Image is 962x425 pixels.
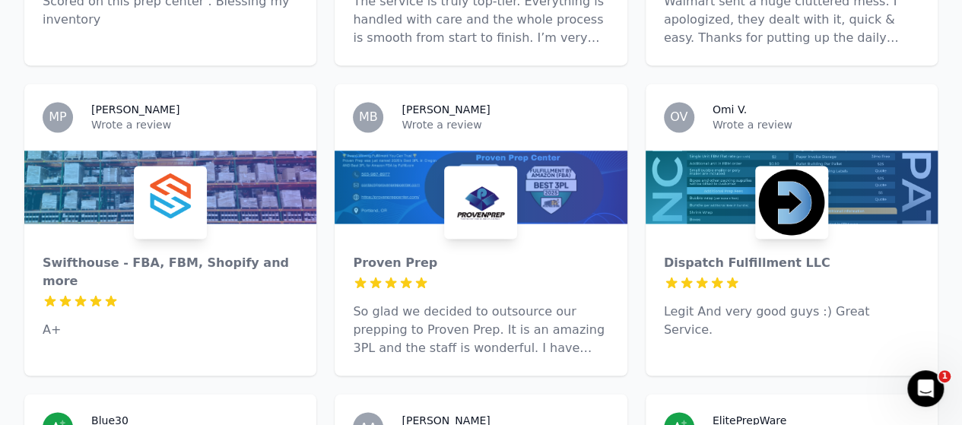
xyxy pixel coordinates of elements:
[713,117,919,132] p: Wrote a review
[664,254,919,272] div: Dispatch Fulfillment LLC
[43,321,298,339] p: A+
[359,111,378,123] span: MB
[24,84,316,376] a: MP[PERSON_NAME]Wrote a reviewSwifthouse - FBA, FBM, Shopify and moreSwifthouse - FBA, FBM, Shopif...
[91,117,298,132] p: Wrote a review
[402,102,490,117] h3: [PERSON_NAME]
[758,169,825,236] img: Dispatch Fulfillment LLC
[335,84,627,376] a: MB[PERSON_NAME]Wrote a reviewProven PrepProven PrepSo glad we decided to outsource our prepping t...
[938,370,951,382] span: 1
[353,303,608,357] p: So glad we decided to outsource our prepping to Proven Prep. It is an amazing 3PL and the staff i...
[664,303,919,339] p: Legit And very good guys :) Great Service.
[402,117,608,132] p: Wrote a review
[907,370,944,407] iframe: Intercom live chat
[91,102,179,117] h3: [PERSON_NAME]
[670,111,687,123] span: OV
[447,169,514,236] img: Proven Prep
[49,111,66,123] span: MP
[713,102,747,117] h3: Omi V.
[137,169,204,236] img: Swifthouse - FBA, FBM, Shopify and more
[43,254,298,290] div: Swifthouse - FBA, FBM, Shopify and more
[646,84,938,376] a: OVOmi V.Wrote a reviewDispatch Fulfillment LLCDispatch Fulfillment LLCLegit And very good guys :)...
[353,254,608,272] div: Proven Prep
